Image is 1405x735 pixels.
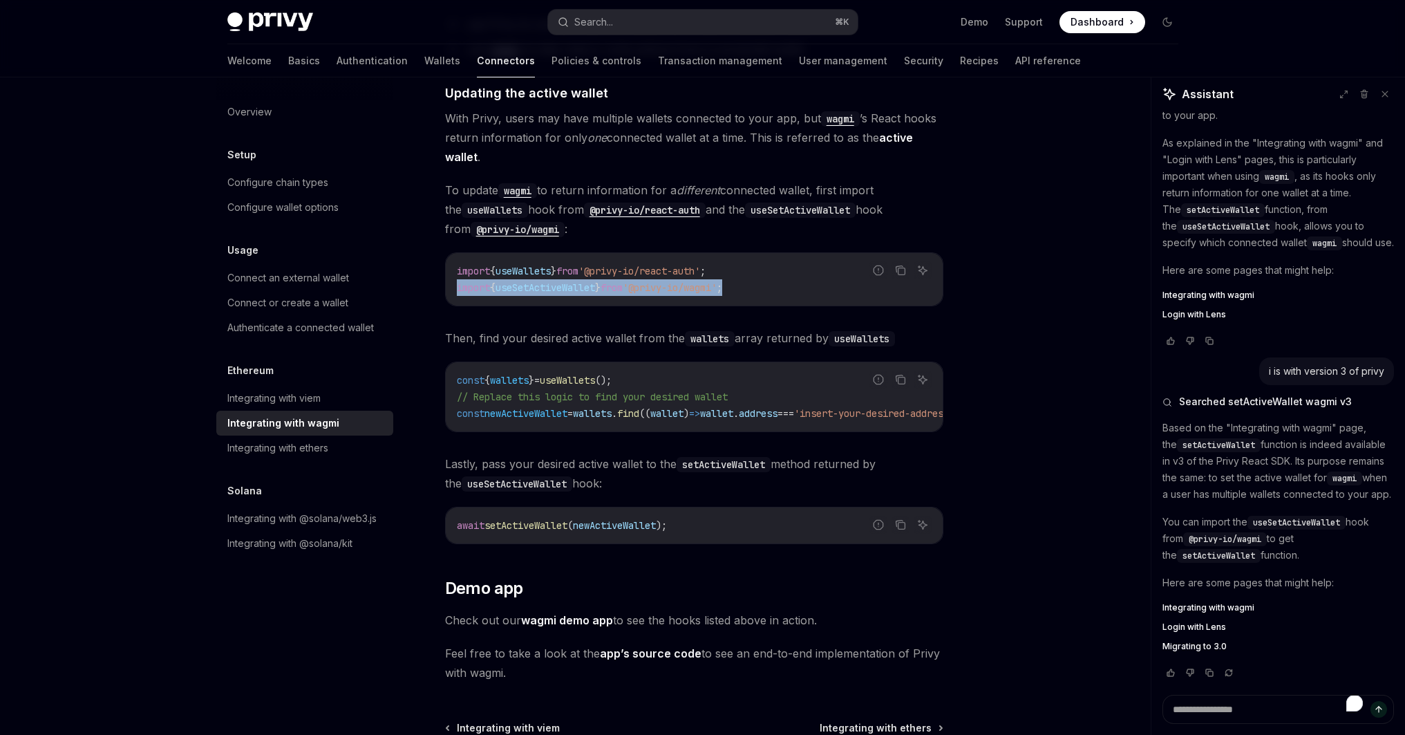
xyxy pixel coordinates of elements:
button: Copy chat response [1201,334,1218,348]
a: @privy-io/react-auth [584,203,706,216]
button: Vote that response was not good [1182,666,1198,680]
span: } [551,265,556,277]
span: ) [683,407,689,420]
button: Reload last chat [1220,666,1237,680]
a: Login with Lens [1162,622,1394,633]
a: app’s source code [600,646,701,661]
span: Lastly, pass your desired active wallet to the method returned by the hook: [445,454,943,493]
a: Policies & controls [551,44,641,77]
a: Welcome [227,44,272,77]
a: Connect or create a wallet [216,290,393,315]
a: Integrating with wagmi [1162,602,1394,613]
span: '@privy-io/wagmi' [623,281,717,294]
div: Overview [227,104,272,120]
a: Integrating with @solana/kit [216,531,393,556]
span: . [612,407,617,420]
span: . [733,407,739,420]
a: Connect an external wallet [216,266,393,290]
button: Copy chat response [1201,666,1218,680]
a: wagmi demo app [521,613,613,628]
span: => [689,407,700,420]
button: Report incorrect code [869,516,887,534]
span: } [529,374,534,387]
div: i is with version 3 of privy [1269,364,1384,378]
div: Connect or create a wallet [227,295,348,311]
span: (); [595,374,612,387]
button: Copy the contents from the code block [892,371,909,389]
span: Integrating with wagmi [1162,602,1254,613]
div: Integrating with viem [227,390,321,407]
span: Then, find your desired active wallet from the array returned by [445,328,943,348]
span: address [739,407,777,420]
span: { [490,281,496,294]
span: await [457,519,484,532]
span: wagmi [1265,171,1289,183]
span: = [534,374,540,387]
span: import [457,281,490,294]
textarea: To enrich screen reader interactions, please activate Accessibility in Grammarly extension settings [1162,695,1394,724]
span: useSetActiveWallet [1182,221,1270,232]
span: const [457,374,484,387]
span: // Replace this logic to find your desired wallet [457,391,728,403]
a: Authenticate a connected wallet [216,315,393,340]
span: wallets [573,407,612,420]
a: wagmi [821,111,860,125]
em: one [587,131,607,145]
div: Connect an external wallet [227,270,349,286]
code: useSetActiveWallet [745,203,856,218]
span: Assistant [1182,86,1234,102]
button: Search...⌘K [548,10,858,35]
div: Configure wallet options [227,199,339,216]
h5: Solana [227,483,262,499]
span: ⌘ K [835,17,849,28]
div: Integrating with ethers [227,440,328,456]
div: Configure chain types [227,174,328,191]
span: { [484,374,490,387]
span: '@privy-io/react-auth' [578,265,700,277]
span: ; [717,281,722,294]
span: wagmi [1312,238,1337,249]
a: Integrating with wagmi [1162,290,1394,301]
a: Wallets [424,44,460,77]
span: newActiveWallet [484,407,567,420]
span: Login with Lens [1162,622,1226,633]
span: @privy-io/wagmi [1189,534,1261,545]
button: Copy the contents from the code block [892,516,909,534]
div: Search... [574,14,613,30]
strong: active wallet [445,131,913,164]
span: ( [567,519,573,532]
a: Integrating with viem [216,386,393,411]
button: Report incorrect code [869,261,887,279]
span: setActiveWallet [1187,205,1259,216]
div: Authenticate a connected wallet [227,319,374,336]
button: Ask AI [914,371,932,389]
span: setActiveWallet [484,519,567,532]
a: API reference [1015,44,1081,77]
a: Login with Lens [1162,309,1394,320]
div: Integrating with @solana/kit [227,535,352,552]
button: Toggle dark mode [1156,11,1178,33]
span: Searched setActiveWallet wagmi v3 [1179,395,1352,409]
code: @privy-io/wagmi [471,222,565,237]
span: wallet [700,407,733,420]
button: Searched setActiveWallet wagmi v3 [1162,395,1394,409]
button: Copy the contents from the code block [892,261,909,279]
a: Overview [216,100,393,124]
code: wallets [685,331,735,346]
a: Configure wallet options [216,195,393,220]
span: Check out our to see the hooks listed above in action. [445,611,943,630]
span: Dashboard [1071,15,1124,29]
span: With Privy, users may have multiple wallets connected to your app, but ’s React hooks return info... [445,109,943,167]
code: setActiveWallet [677,457,771,472]
span: wallet [650,407,683,420]
h5: Setup [227,147,256,163]
span: Login with Lens [1162,309,1226,320]
p: Here are some pages that might help: [1162,262,1394,279]
a: Connectors [477,44,535,77]
button: Ask AI [914,516,932,534]
button: Ask AI [914,261,932,279]
span: from [556,265,578,277]
span: useWallets [540,374,595,387]
span: ); [656,519,667,532]
code: useSetActiveWallet [462,476,572,492]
